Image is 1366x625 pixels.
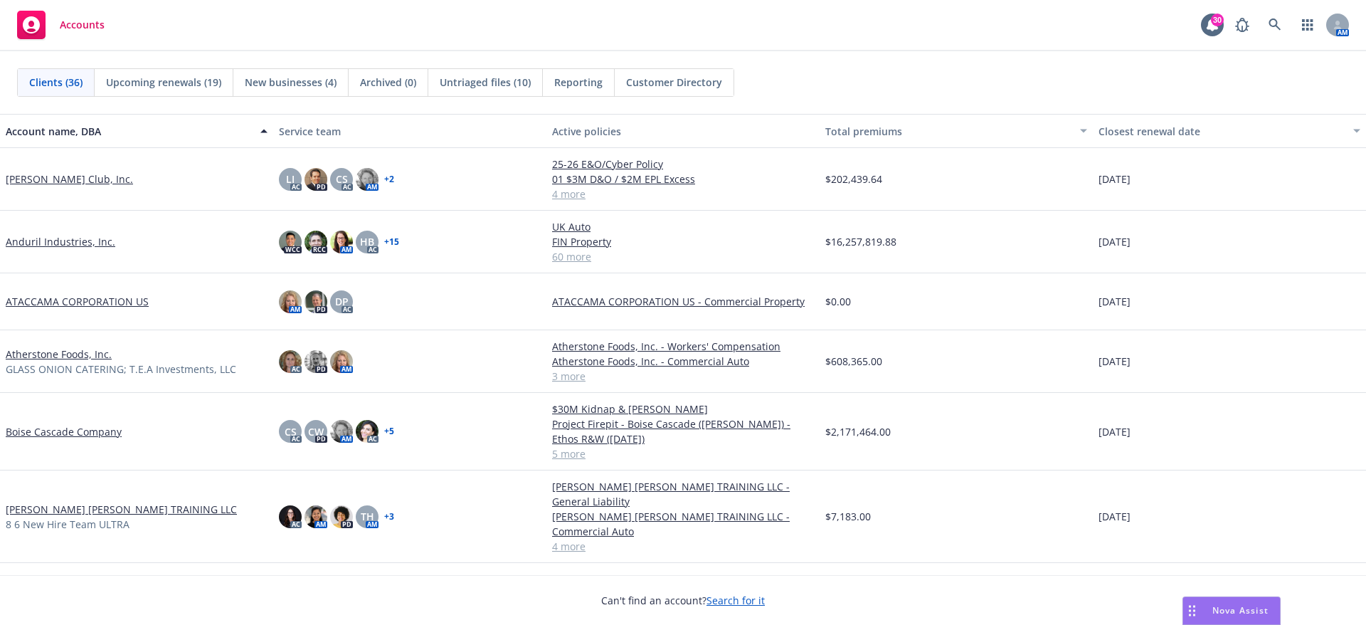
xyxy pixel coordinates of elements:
div: 30 [1211,14,1224,26]
span: $7,183.00 [825,509,871,524]
img: photo [279,290,302,313]
span: [DATE] [1098,424,1131,439]
a: [PERSON_NAME] [PERSON_NAME] TRAINING LLC - General Liability [552,479,814,509]
a: 01 $3M D&O / $2M EPL Excess [552,172,814,187]
a: + 15 [384,238,399,246]
a: 4 more [552,539,814,554]
a: Atherstone Foods, Inc. - Workers' Compensation [552,339,814,354]
a: Atherstone Foods, Inc. [6,347,112,362]
a: 3 more [552,369,814,384]
span: Reporting [554,75,603,90]
span: CW [308,424,324,439]
span: $16,257,819.88 [825,234,896,249]
a: [PERSON_NAME] [PERSON_NAME] TRAINING LLC [6,502,237,517]
a: UK Auto [552,219,814,234]
a: Anduril Industries, Inc. [6,234,115,249]
img: photo [330,350,353,373]
img: photo [330,420,353,443]
span: 8 6 New Hire Team ULTRA [6,517,129,532]
a: Report a Bug [1228,11,1256,39]
span: GLASS ONION CATERING; T.E.A Investments, LLC [6,362,236,377]
span: $202,439.64 [825,172,882,187]
div: Total premiums [825,124,1071,139]
img: photo [279,350,302,373]
a: + 3 [384,513,394,521]
span: [DATE] [1098,354,1131,369]
img: photo [279,231,302,253]
img: photo [305,505,327,528]
img: photo [305,231,327,253]
div: Closest renewal date [1098,124,1345,139]
span: Clients (36) [29,75,83,90]
a: Accounts [11,5,110,45]
a: + 2 [384,175,394,184]
span: TH [361,509,374,524]
span: CS [336,172,348,187]
span: Archived (0) [360,75,416,90]
span: [DATE] [1098,172,1131,187]
span: [DATE] [1098,509,1131,524]
img: photo [305,168,327,191]
a: 4 more [552,187,814,201]
span: Customer Directory [626,75,722,90]
span: Untriaged files (10) [440,75,531,90]
img: photo [279,505,302,528]
a: FIN Property [552,234,814,249]
span: $0.00 [825,294,851,309]
a: [PERSON_NAME] Club, Inc. [6,172,133,187]
img: photo [330,231,353,253]
a: 25-26 E&O/Cyber Policy [552,157,814,172]
img: photo [356,420,378,443]
span: Accounts [60,19,105,31]
span: [DATE] [1098,234,1131,249]
button: Total premiums [820,114,1093,148]
span: Nova Assist [1212,604,1269,616]
button: Closest renewal date [1093,114,1366,148]
button: Active policies [546,114,820,148]
span: DP [335,294,349,309]
span: [DATE] [1098,294,1131,309]
span: $2,171,464.00 [825,424,891,439]
span: CS [285,424,297,439]
a: [PERSON_NAME] [PERSON_NAME] TRAINING LLC - Commercial Auto [552,509,814,539]
a: $30M Kidnap & [PERSON_NAME] [552,401,814,416]
a: Boise Cascade Company [6,424,122,439]
a: Switch app [1293,11,1322,39]
a: Project Firepit - Boise Cascade ([PERSON_NAME]) - Ethos R&W ([DATE]) [552,416,814,446]
a: ATACCAMA CORPORATION US [6,294,149,309]
a: ATACCAMA CORPORATION US - Commercial Property [552,294,814,309]
button: Nova Assist [1182,597,1281,625]
span: Can't find an account? [601,593,765,608]
a: Search [1261,11,1289,39]
img: photo [356,168,378,191]
span: $608,365.00 [825,354,882,369]
span: LI [286,172,295,187]
img: photo [330,505,353,528]
a: + 5 [384,427,394,436]
span: Upcoming renewals (19) [106,75,221,90]
div: Service team [279,124,541,139]
span: HB [360,234,374,249]
div: Account name, DBA [6,124,252,139]
span: New businesses (4) [245,75,337,90]
img: photo [305,290,327,313]
div: Drag to move [1183,597,1201,624]
button: Service team [273,114,546,148]
a: Atherstone Foods, Inc. - Commercial Auto [552,354,814,369]
a: 60 more [552,249,814,264]
img: photo [305,350,327,373]
a: 5 more [552,446,814,461]
a: Search for it [706,594,765,607]
div: Active policies [552,124,814,139]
